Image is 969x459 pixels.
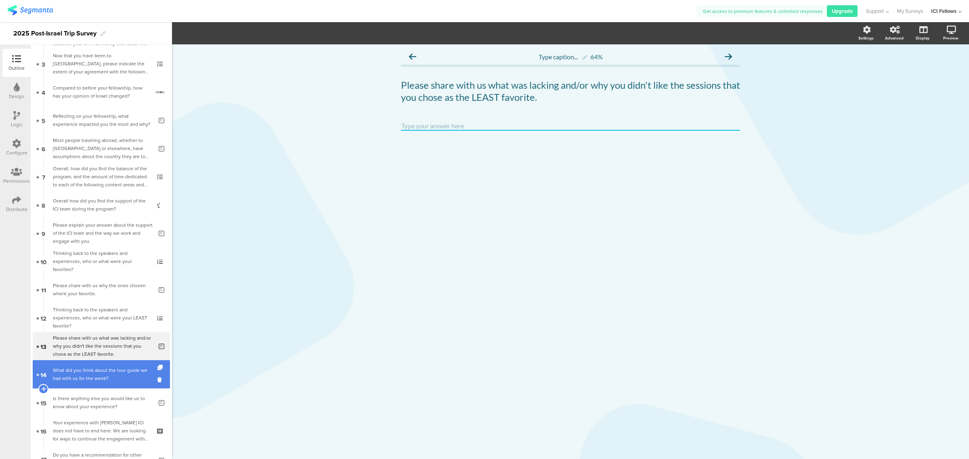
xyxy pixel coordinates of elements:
span: Upgrade [832,7,853,15]
div: Overall how did you find the support of the ICI team during the program? [53,197,149,213]
i: Delete [157,376,164,384]
div: Is there anything else you would like us to know about your experience? [53,394,153,411]
span: Support [866,7,884,15]
div: Thinking back to the speakers and experiences, who or what were your favorites? [53,249,149,273]
span: 16 [40,426,46,435]
div: Display [916,35,929,41]
div: Design [9,93,24,100]
div: 64% [590,53,603,61]
div: 2025 Post-Israel Trip Survey [13,27,96,40]
div: Please share with us why the ones chosen where your favorite. [53,282,153,298]
div: Preview [943,35,959,41]
div: Outline [8,65,25,72]
span: 11 [41,285,46,294]
p: Please share with us what was lacking and/or why you didn't like the sessions that you chose as t... [401,79,740,103]
a: 11 Please share with us why the ones chosen where your favorite. [33,275,170,304]
span: 6 [42,144,45,153]
div: Configure [6,149,27,156]
span: 14 [40,370,46,379]
div: Compared to before your fellowship, how has your opinion of Israel changed? [53,84,150,100]
a: 7 Overall, how did you find the balance of the program, and the amount of time dedicated to each ... [33,163,170,191]
a: 9 Please explain your answer about the support of the ICI team and the way we work and engage wit... [33,219,170,247]
span: 12 [40,313,46,322]
span: 9 [42,229,45,238]
span: 4 [42,88,45,96]
a: 12 Thinking back to the speakers and experiences, who or what were your LEAST favorite? [33,304,170,332]
a: 16 Your experience with [PERSON_NAME] ICI does not have to end here. We are looking for ways to c... [33,417,170,445]
a: 8 Overall how did you find the support of the ICI team during the program? [33,191,170,219]
i: Duplicate [157,365,164,370]
div: Permissions [3,177,30,185]
div: Distribute [6,206,27,213]
div: Settings [858,35,874,41]
span: 3 [42,59,45,68]
div: Your experience with Kellogg ICI does not have to end here. We are looking for ways to continue t... [53,419,149,443]
span: 8 [42,200,45,209]
div: Most people traveling abroad, whether to Israel or elsewhere, have assumptions about the country ... [53,136,153,161]
a: 10 Thinking back to the speakers and experiences, who or what were your favorites? [33,247,170,275]
span: Get access to premium features & unlimited responses [703,8,823,15]
div: Logic [11,121,23,128]
a: 14 What did you think about the tour guide we had with us for the week? [33,360,170,388]
div: Advanced [885,35,904,41]
span: 7 [42,172,45,181]
span: 10 [40,257,46,266]
div: Overall, how did you find the balance of the program, and the amount of time dedicated to each of... [53,165,149,189]
span: 13 [40,342,46,351]
div: Now that you have been to Israel, please indicate the extent of your agreement with the following... [53,52,149,76]
a: 6 Most people traveling abroad, whether to [GEOGRAPHIC_DATA] or elsewhere, have assumptions about... [33,134,170,163]
span: 5 [42,116,45,125]
img: segmanta logo [7,5,53,15]
span: 15 [40,398,46,407]
div: Thinking back to the speakers and experiences, who or what were your LEAST favorite? [53,306,149,330]
a: 15 Is there anything else you would like us to know about your experience? [33,388,170,417]
div: Please explain your answer about the support of the ICI team and the way we work and engage with ... [53,221,153,245]
span: Type caption... [539,53,578,61]
a: 3 Now that you have been to [GEOGRAPHIC_DATA], please indicate the extent of your agreement with ... [33,50,170,78]
a: 4 Compared to before your fellowship, how has your opinion of Israel changed? [33,78,170,106]
div: Reflecting on your fellowship, what experience impacted you the most and why? [53,112,153,128]
a: 5 Reflecting on your fellowship, what experience impacted you the most and why? [33,106,170,134]
div: What did you think about the tour guide we had with us for the week? [53,366,149,382]
a: 13 Please share with us what was lacking and/or why you didn't like the sessions that you chose a... [33,332,170,360]
div: Please share with us what was lacking and/or why you didn't like the sessions that you chose as t... [53,334,153,358]
div: ICI Fellows [931,7,956,15]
